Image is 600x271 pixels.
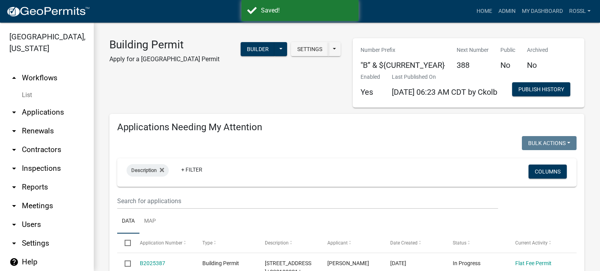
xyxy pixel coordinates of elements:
[495,4,519,19] a: Admin
[361,73,380,81] p: Enabled
[117,209,139,234] a: Data
[9,108,19,117] i: arrow_drop_down
[515,240,548,246] span: Current Activity
[382,234,445,252] datatable-header-cell: Date Created
[527,46,548,54] p: Archived
[117,234,132,252] datatable-header-cell: Select
[457,60,489,70] h5: 388
[390,240,418,246] span: Date Created
[519,4,566,19] a: My Dashboard
[327,260,369,266] span: Gina Gullickson
[361,60,445,70] h5: "B” & ${CURRENT_YEAR}
[320,234,382,252] datatable-header-cell: Applicant
[261,6,353,15] div: Saved!
[361,87,380,97] h5: Yes
[445,234,508,252] datatable-header-cell: Status
[140,240,182,246] span: Application Number
[9,164,19,173] i: arrow_drop_down
[257,234,320,252] datatable-header-cell: Description
[9,126,19,136] i: arrow_drop_down
[392,73,497,81] p: Last Published On
[512,87,570,93] wm-modal-confirm: Workflow Publish History
[390,260,406,266] span: 10/15/2025
[9,182,19,192] i: arrow_drop_down
[508,234,570,252] datatable-header-cell: Current Activity
[202,240,212,246] span: Type
[9,145,19,154] i: arrow_drop_down
[453,260,480,266] span: In Progress
[109,38,220,51] h3: Building Permit
[9,257,19,267] i: help
[515,260,552,266] a: Flat Fee Permit
[9,73,19,83] i: arrow_drop_up
[132,234,195,252] datatable-header-cell: Application Number
[9,220,19,229] i: arrow_drop_down
[566,4,594,19] a: RossL
[265,240,289,246] span: Description
[139,209,161,234] a: Map
[117,193,498,209] input: Search for applications
[473,4,495,19] a: Home
[117,122,577,133] h4: Applications Needing My Attention
[131,167,157,173] span: Description
[392,87,497,97] span: [DATE] 06:23 AM CDT by Ckolb
[327,240,348,246] span: Applicant
[527,60,548,70] h5: No
[361,46,445,54] p: Number Prefix
[522,136,577,150] button: Bulk Actions
[453,240,466,246] span: Status
[529,165,567,179] button: Columns
[457,46,489,54] p: Next Number
[109,55,220,64] p: Apply for a [GEOGRAPHIC_DATA] Permit
[9,201,19,211] i: arrow_drop_down
[241,42,275,56] button: Builder
[500,46,515,54] p: Public
[512,82,570,96] button: Publish History
[140,260,165,266] a: B2025387
[195,234,257,252] datatable-header-cell: Type
[175,163,209,177] a: + Filter
[500,60,515,70] h5: No
[202,260,239,266] span: Building Permit
[291,42,329,56] button: Settings
[9,239,19,248] i: arrow_drop_down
